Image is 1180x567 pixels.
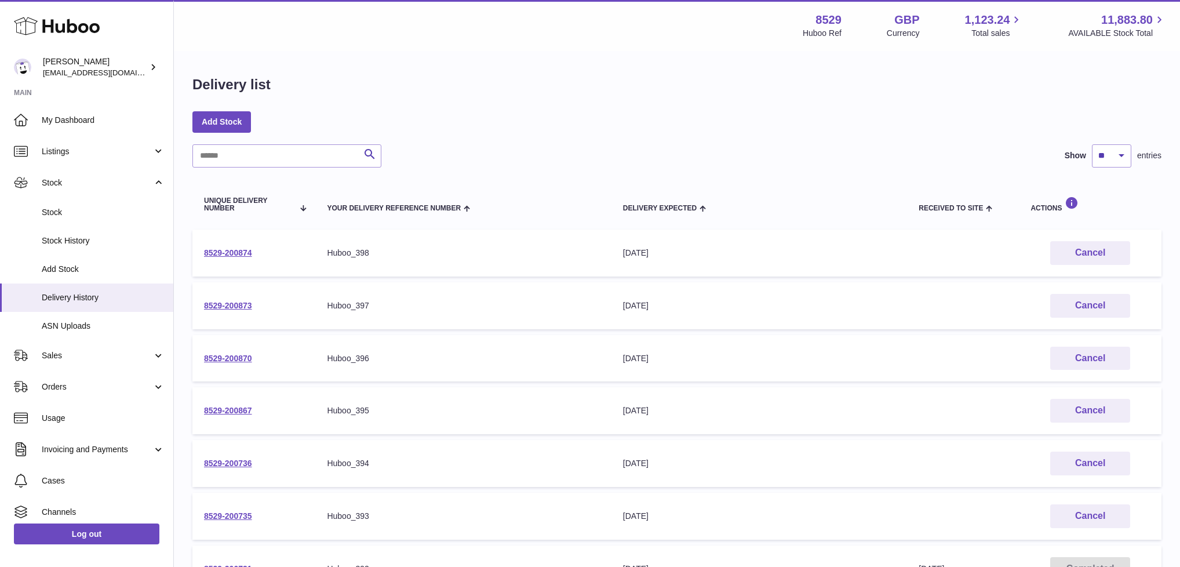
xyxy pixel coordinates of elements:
[42,321,165,332] span: ASN Uploads
[192,75,271,94] h1: Delivery list
[1137,150,1161,161] span: entries
[1050,504,1130,528] button: Cancel
[1050,452,1130,475] button: Cancel
[14,59,31,76] img: admin@redgrass.ch
[623,300,895,311] div: [DATE]
[971,28,1023,39] span: Total sales
[1030,197,1150,212] div: Actions
[965,12,1010,28] span: 1,123.24
[1050,347,1130,370] button: Cancel
[42,292,165,303] span: Delivery History
[803,28,842,39] div: Huboo Ref
[204,301,252,310] a: 8529-200873
[327,511,599,522] div: Huboo_393
[42,235,165,246] span: Stock History
[623,205,697,212] span: Delivery Expected
[204,248,252,257] a: 8529-200874
[327,405,599,416] div: Huboo_395
[1050,294,1130,318] button: Cancel
[1065,150,1086,161] label: Show
[42,507,165,518] span: Channels
[204,197,294,212] span: Unique Delivery Number
[623,248,895,259] div: [DATE]
[42,350,152,361] span: Sales
[42,115,165,126] span: My Dashboard
[965,12,1024,39] a: 1,123.24 Total sales
[42,444,152,455] span: Invoicing and Payments
[43,56,147,78] div: [PERSON_NAME]
[327,300,599,311] div: Huboo_397
[192,111,251,132] a: Add Stock
[327,205,461,212] span: Your Delivery Reference Number
[42,177,152,188] span: Stock
[42,146,152,157] span: Listings
[42,264,165,275] span: Add Stock
[1068,12,1166,39] a: 11,883.80 AVAILABLE Stock Total
[43,68,170,77] span: [EMAIL_ADDRESS][DOMAIN_NAME]
[204,354,252,363] a: 8529-200870
[623,458,895,469] div: [DATE]
[204,406,252,415] a: 8529-200867
[623,353,895,364] div: [DATE]
[42,381,152,392] span: Orders
[204,459,252,468] a: 8529-200736
[42,207,165,218] span: Stock
[1101,12,1153,28] span: 11,883.80
[327,248,599,259] div: Huboo_398
[42,413,165,424] span: Usage
[623,405,895,416] div: [DATE]
[14,524,159,544] a: Log out
[42,475,165,486] span: Cases
[1050,399,1130,423] button: Cancel
[919,205,983,212] span: Received to Site
[815,12,842,28] strong: 8529
[204,511,252,521] a: 8529-200735
[887,28,920,39] div: Currency
[623,511,895,522] div: [DATE]
[1050,241,1130,265] button: Cancel
[327,458,599,469] div: Huboo_394
[894,12,919,28] strong: GBP
[327,353,599,364] div: Huboo_396
[1068,28,1166,39] span: AVAILABLE Stock Total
